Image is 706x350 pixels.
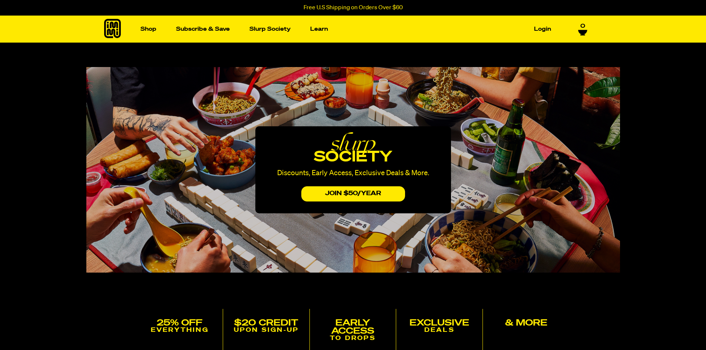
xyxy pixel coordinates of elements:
p: DEALS [399,327,480,334]
h5: Early Access [313,319,393,335]
a: Shop [137,23,159,35]
em: slurp [266,138,441,149]
a: Subscribe & Save [173,23,233,35]
p: Free U.S Shipping on Orders Over $60 [304,4,403,11]
h5: $20 CREDIT [226,319,306,327]
nav: Main navigation [137,16,554,43]
button: JOIN $50/yEAr [301,186,405,201]
p: UPON SIGN-UP [226,327,306,334]
h5: & MORE [486,319,566,327]
h5: 25% off [140,319,220,327]
a: Login [531,23,554,35]
p: EVERYTHING [140,327,220,334]
span: society [314,150,392,165]
span: 0 [580,23,585,30]
a: Learn [307,23,331,35]
h5: EXCLUSIVE [399,319,480,327]
p: TO DROPS [313,335,393,342]
a: 0 [578,23,587,36]
p: Discounts, Early Access, Exclusive Deals & More. [266,170,441,177]
h2: JOIN THE SOCIETY [137,297,570,309]
a: Slurp Society [246,23,294,35]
